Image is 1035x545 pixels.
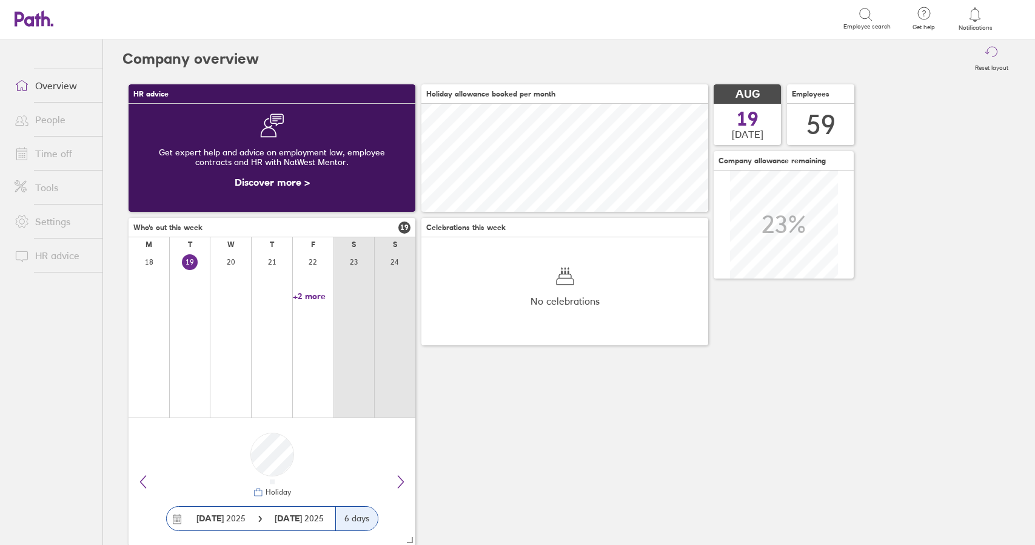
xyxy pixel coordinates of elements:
h2: Company overview [122,39,259,78]
a: Time off [5,141,102,166]
div: Search [136,13,167,24]
div: 6 days [335,507,378,530]
label: Reset layout [968,61,1016,72]
strong: [DATE] [196,513,224,524]
a: Overview [5,73,102,98]
div: S [352,240,356,249]
a: Discover more > [235,176,310,188]
div: M [146,240,152,249]
span: Get help [904,24,943,31]
span: Company allowance remaining [718,157,826,165]
span: 2025 [196,513,246,523]
span: 2025 [275,513,324,523]
div: T [188,240,192,249]
button: Reset layout [968,39,1016,78]
a: HR advice [5,243,102,268]
span: 19 [398,222,410,234]
a: Notifications [956,6,995,32]
span: AUG [735,88,760,101]
div: W [227,240,235,249]
div: T [270,240,274,249]
a: People [5,107,102,132]
div: F [311,240,315,249]
div: S [393,240,397,249]
strong: [DATE] [275,513,304,524]
div: Holiday [263,488,291,496]
span: HR advice [133,90,169,98]
span: [DATE] [732,129,763,140]
span: Employees [792,90,829,98]
span: Who's out this week [133,223,203,232]
div: Get expert help and advice on employment law, employee contracts and HR with NatWest Mentor. [138,138,406,177]
span: No celebrations [531,296,600,306]
span: 19 [737,109,759,129]
span: Notifications [956,24,995,32]
a: Settings [5,209,102,234]
a: Tools [5,175,102,200]
span: Employee search [843,23,891,30]
div: 59 [806,109,836,140]
span: Celebrations this week [426,223,506,232]
span: Holiday allowance booked per month [426,90,555,98]
a: +2 more [293,291,333,302]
